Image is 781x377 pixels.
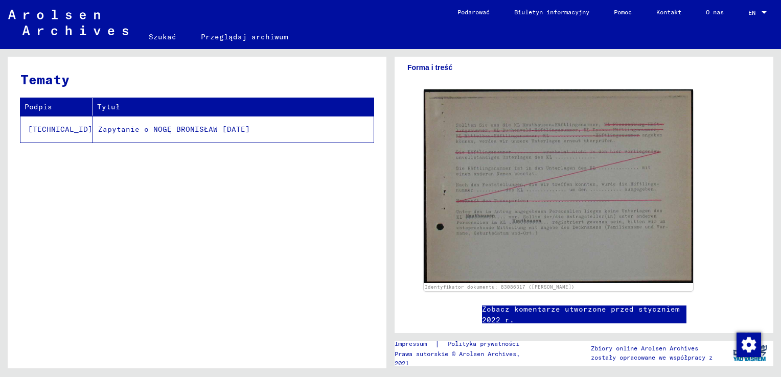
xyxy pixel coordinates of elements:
[20,98,93,116] th: Podpis
[395,349,536,368] p: Prawa autorskie © Arolsen Archives, 2021
[424,89,693,282] img: 001.jpg
[20,116,93,143] td: [TECHNICAL_ID]
[93,98,374,116] th: Tytuł
[591,353,713,362] p: zostały opracowane we współpracy z
[435,339,440,349] font: |
[407,63,452,72] b: Forma i treść
[136,25,189,49] a: Szukać
[189,25,301,49] a: Przeglądaj archiwum
[93,116,374,143] td: Zapytanie o NOGĘ BRONISŁAW [DATE]
[482,304,686,325] a: Zobacz komentarze utworzone przed styczniem 2022 r.
[395,339,435,349] a: Impressum
[425,284,575,290] a: Identyfikator dokumentu: 83086317 ([PERSON_NAME])
[731,340,769,366] img: yv_logo.png
[748,9,760,16] span: EN
[736,332,761,357] div: Zmienianie zgody
[737,333,761,357] img: Zmienianie zgody
[591,344,713,353] p: Zbiory online Arolsen Archives
[20,69,373,89] h3: Tematy
[440,339,532,349] a: Polityka prywatności
[8,10,128,35] img: Arolsen_neg.svg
